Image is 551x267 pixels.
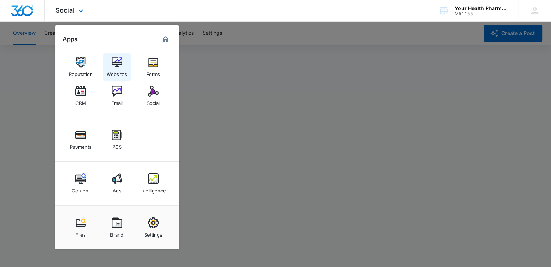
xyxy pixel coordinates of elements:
[103,214,131,241] a: Brand
[69,68,93,77] div: Reputation
[67,53,95,81] a: Reputation
[160,34,171,45] a: Marketing 360® Dashboard
[103,170,131,197] a: Ads
[455,5,508,11] div: account name
[147,97,160,106] div: Social
[107,68,127,77] div: Websites
[67,170,95,197] a: Content
[139,53,167,81] a: Forms
[112,140,122,150] div: POS
[75,228,86,238] div: Files
[110,228,124,238] div: Brand
[146,68,160,77] div: Forms
[72,184,90,194] div: Content
[103,126,131,153] a: POS
[103,53,131,81] a: Websites
[55,7,75,14] span: Social
[67,214,95,241] a: Files
[139,214,167,241] a: Settings
[63,36,78,43] h2: Apps
[144,228,162,238] div: Settings
[455,11,508,16] div: account id
[67,126,95,153] a: Payments
[70,140,92,150] div: Payments
[67,82,95,110] a: CRM
[139,170,167,197] a: Intelligence
[140,184,166,194] div: Intelligence
[75,97,86,106] div: CRM
[103,82,131,110] a: Email
[139,82,167,110] a: Social
[113,184,121,194] div: Ads
[111,97,123,106] div: Email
